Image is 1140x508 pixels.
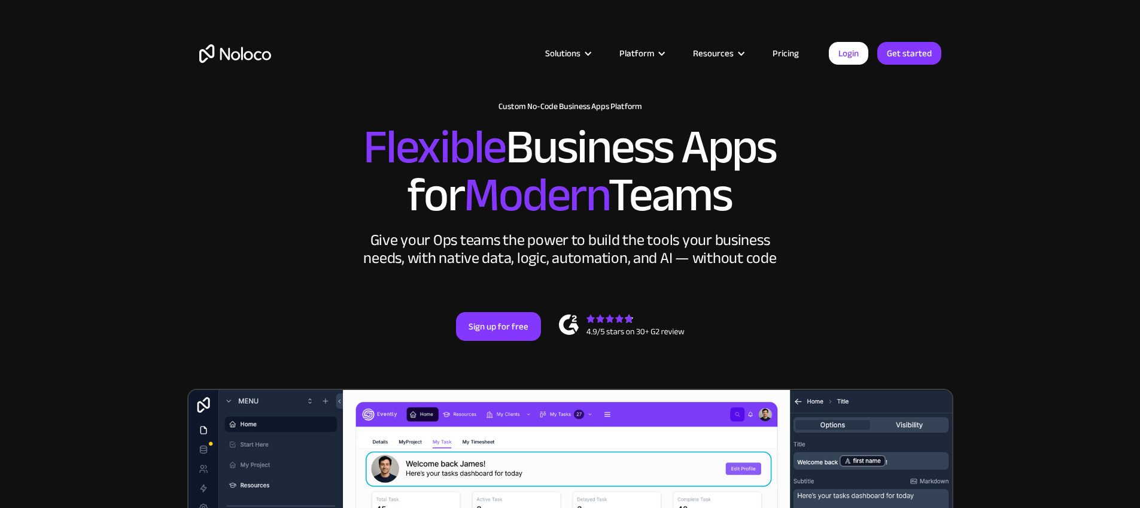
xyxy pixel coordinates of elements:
[464,150,608,240] span: Modern
[619,46,654,61] div: Platform
[199,123,941,219] h2: Business Apps for Teams
[199,44,271,63] a: home
[693,46,734,61] div: Resources
[361,231,780,267] div: Give your Ops teams the power to build the tools your business needs, with native data, logic, au...
[604,46,678,61] div: Platform
[829,42,868,65] a: Login
[530,46,604,61] div: Solutions
[456,312,541,341] a: Sign up for free
[545,46,580,61] div: Solutions
[758,46,814,61] a: Pricing
[877,42,941,65] a: Get started
[678,46,758,61] div: Resources
[363,102,506,192] span: Flexible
